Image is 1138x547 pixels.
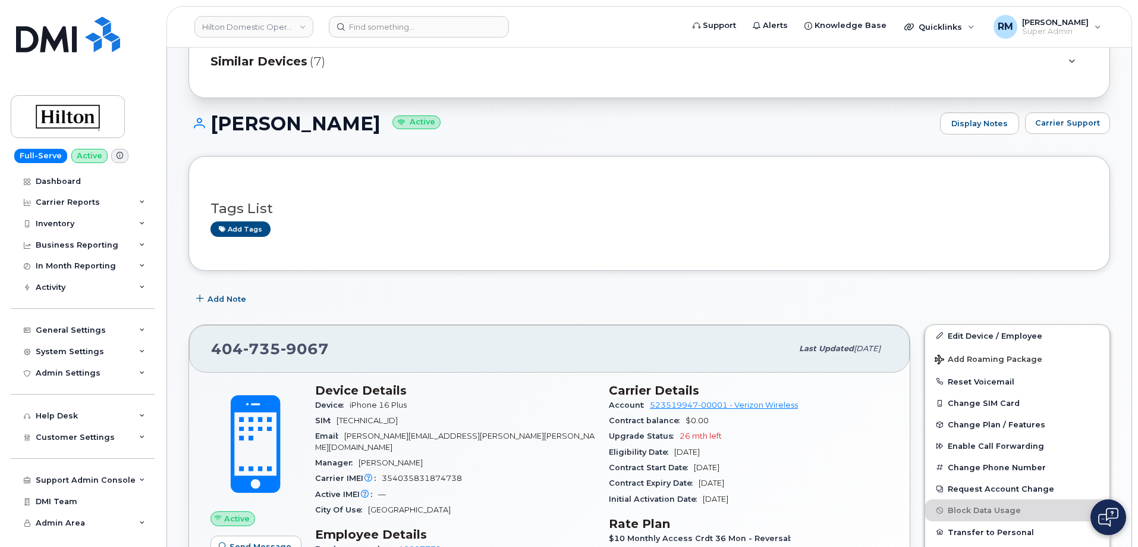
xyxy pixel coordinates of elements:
[210,53,307,70] span: Similar Devices
[315,432,595,451] span: [PERSON_NAME][EMAIL_ADDRESS][PERSON_NAME][PERSON_NAME][DOMAIN_NAME]
[699,479,724,487] span: [DATE]
[703,495,728,504] span: [DATE]
[359,458,423,467] span: [PERSON_NAME]
[315,527,595,542] h3: Employee Details
[815,20,886,32] span: Knowledge Base
[985,15,1109,39] div: Rachel Miller
[799,344,854,353] span: Last updated
[763,20,788,32] span: Alerts
[315,401,350,410] span: Device
[1098,508,1118,527] img: Open chat
[337,416,398,425] span: [TECHNICAL_ID]
[224,513,250,524] span: Active
[686,416,709,425] span: $0.00
[1035,117,1100,129] span: Carrier Support
[925,435,1109,457] button: Enable Call Forwarding
[609,401,650,410] span: Account
[674,448,700,457] span: [DATE]
[854,344,881,353] span: [DATE]
[368,505,451,514] span: [GEOGRAPHIC_DATA]
[315,458,359,467] span: Manager
[940,112,1019,135] a: Display Notes
[948,420,1045,429] span: Change Plan / Features
[703,20,736,32] span: Support
[925,499,1109,521] button: Block Data Usage
[329,16,509,37] input: Find something...
[315,505,368,514] span: City Of Use
[609,432,680,440] span: Upgrade Status
[925,478,1109,499] button: Request Account Change
[744,14,796,37] a: Alerts
[609,383,888,398] h3: Carrier Details
[392,115,441,129] small: Active
[609,479,699,487] span: Contract Expiry Date
[194,16,313,37] a: Hilton Domestic Operating Company Inc
[680,432,722,440] span: 26 mth left
[210,201,1088,216] h3: Tags List
[1022,27,1089,36] span: Super Admin
[796,14,895,37] a: Knowledge Base
[609,495,703,504] span: Initial Activation Date
[925,392,1109,414] button: Change SIM Card
[925,414,1109,435] button: Change Plan / Features
[211,340,329,358] span: 404
[210,221,271,236] a: Add tags
[350,401,407,410] span: iPhone 16 Plus
[694,463,719,472] span: [DATE]
[315,383,595,398] h3: Device Details
[925,346,1109,371] button: Add Roaming Package
[919,22,962,32] span: Quicklinks
[609,448,674,457] span: Eligibility Date
[925,457,1109,478] button: Change Phone Number
[1025,112,1110,134] button: Carrier Support
[925,371,1109,392] button: Reset Voicemail
[609,416,686,425] span: Contract balance
[315,432,344,440] span: Email
[609,517,888,531] h3: Rate Plan
[998,20,1013,34] span: RM
[378,490,386,499] span: —
[188,289,256,310] button: Add Note
[315,416,337,425] span: SIM
[609,463,694,472] span: Contract Start Date
[310,53,325,70] span: (7)
[208,293,246,305] span: Add Note
[315,490,378,499] span: Active IMEI
[948,442,1044,451] span: Enable Call Forwarding
[1022,17,1089,27] span: [PERSON_NAME]
[650,401,798,410] a: 523519947-00001 - Verizon Wireless
[315,474,382,483] span: Carrier IMEI
[935,355,1042,366] span: Add Roaming Package
[925,325,1109,346] a: Edit Device / Employee
[684,14,744,37] a: Support
[925,521,1109,543] button: Transfer to Personal
[281,340,329,358] span: 9067
[609,534,797,543] span: $10 Monthly Access Crdt 36 Mon - Reversal
[188,113,934,134] h1: [PERSON_NAME]
[896,15,983,39] div: Quicklinks
[243,340,281,358] span: 735
[382,474,462,483] span: 354035831874738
